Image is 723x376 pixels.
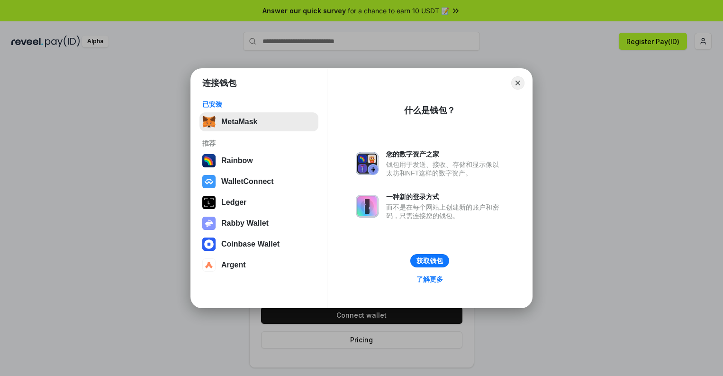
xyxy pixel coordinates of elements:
img: svg+xml,%3Csvg%20xmlns%3D%22http%3A%2F%2Fwww.w3.org%2F2000%2Fsvg%22%20fill%3D%22none%22%20viewBox... [356,195,379,218]
div: MetaMask [221,118,257,126]
div: 获取钱包 [416,257,443,265]
div: 已安装 [202,100,316,109]
div: 钱包用于发送、接收、存储和显示像以太坊和NFT这样的数字资产。 [386,160,504,177]
div: 您的数字资产之家 [386,150,504,158]
button: Rainbow [199,151,318,170]
h1: 连接钱包 [202,77,236,89]
div: WalletConnect [221,177,274,186]
img: svg+xml,%3Csvg%20xmlns%3D%22http%3A%2F%2Fwww.w3.org%2F2000%2Fsvg%22%20fill%3D%22none%22%20viewBox... [202,217,216,230]
div: 什么是钱包？ [404,105,455,116]
img: svg+xml,%3Csvg%20width%3D%2228%22%20height%3D%2228%22%20viewBox%3D%220%200%2028%2028%22%20fill%3D... [202,238,216,251]
img: svg+xml,%3Csvg%20xmlns%3D%22http%3A%2F%2Fwww.w3.org%2F2000%2Fsvg%22%20fill%3D%22none%22%20viewBox... [356,152,379,175]
a: 了解更多 [411,273,449,285]
button: Argent [199,256,318,275]
div: Rabby Wallet [221,219,269,228]
button: Ledger [199,193,318,212]
button: MetaMask [199,112,318,131]
button: WalletConnect [199,172,318,191]
div: Coinbase Wallet [221,240,280,248]
button: Close [511,76,524,90]
div: Rainbow [221,156,253,165]
div: Ledger [221,198,246,207]
img: svg+xml,%3Csvg%20fill%3D%22none%22%20height%3D%2233%22%20viewBox%3D%220%200%2035%2033%22%20width%... [202,115,216,128]
img: svg+xml,%3Csvg%20width%3D%2228%22%20height%3D%2228%22%20viewBox%3D%220%200%2028%2028%22%20fill%3D... [202,175,216,188]
img: svg+xml,%3Csvg%20width%3D%2228%22%20height%3D%2228%22%20viewBox%3D%220%200%2028%2028%22%20fill%3D... [202,258,216,272]
button: Coinbase Wallet [199,235,318,254]
div: 了解更多 [416,275,443,284]
div: 一种新的登录方式 [386,193,504,201]
button: Rabby Wallet [199,214,318,233]
div: 推荐 [202,139,316,147]
button: 获取钱包 [410,254,449,267]
img: svg+xml,%3Csvg%20xmlns%3D%22http%3A%2F%2Fwww.w3.org%2F2000%2Fsvg%22%20width%3D%2228%22%20height%3... [202,196,216,209]
div: Argent [221,261,246,269]
div: 而不是在每个网站上创建新的账户和密码，只需连接您的钱包。 [386,203,504,220]
img: svg+xml,%3Csvg%20width%3D%22120%22%20height%3D%22120%22%20viewBox%3D%220%200%20120%20120%22%20fil... [202,154,216,167]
